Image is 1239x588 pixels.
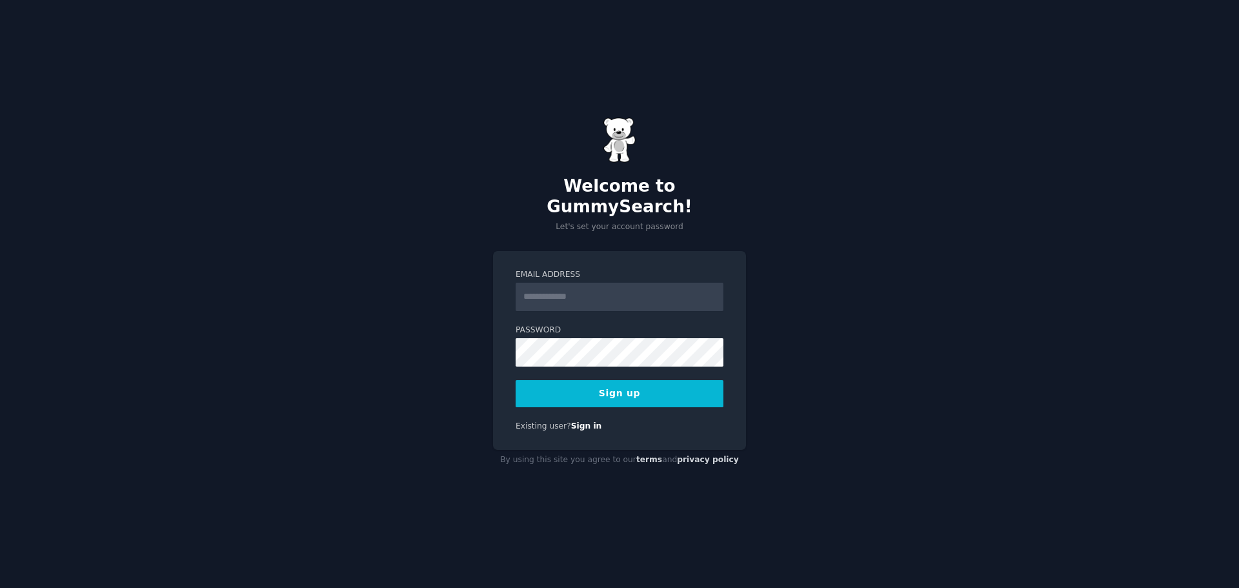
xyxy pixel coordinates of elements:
[603,117,636,163] img: Gummy Bear
[636,455,662,464] a: terms
[493,221,746,233] p: Let's set your account password
[493,450,746,471] div: By using this site you agree to our and
[677,455,739,464] a: privacy policy
[516,269,723,281] label: Email Address
[516,325,723,336] label: Password
[516,421,571,431] span: Existing user?
[493,176,746,217] h2: Welcome to GummySearch!
[516,380,723,407] button: Sign up
[571,421,602,431] a: Sign in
